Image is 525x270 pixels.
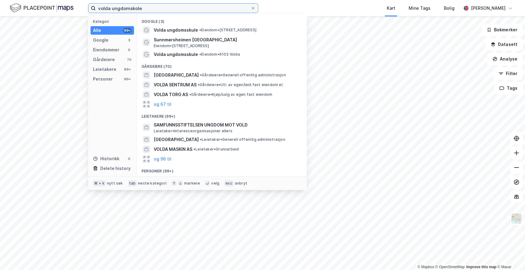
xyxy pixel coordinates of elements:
[154,101,171,108] button: og 67 til
[199,28,256,33] span: Eiendom • [STREET_ADDRESS]
[127,47,132,52] div: 0
[137,59,307,70] div: Gårdeiere (70)
[127,38,132,43] div: 3
[435,265,465,269] a: OpenStreetMap
[493,67,523,80] button: Filter
[93,27,101,34] div: Alle
[471,5,506,12] div: [PERSON_NAME]
[154,91,188,98] span: VOLDA TORG AS
[93,155,119,162] div: Historikk
[137,164,307,175] div: Personer (99+)
[137,109,307,120] div: Leietakere (99+)
[93,180,106,186] div: ⌘ + k
[194,147,195,151] span: •
[494,82,523,94] button: Tags
[100,165,131,172] div: Delete history
[127,156,132,161] div: 0
[154,136,199,143] span: [GEOGRAPHIC_DATA]
[200,73,202,77] span: •
[466,265,496,269] a: Improve this map
[93,66,116,73] div: Leietakere
[154,155,171,163] button: og 96 til
[154,176,189,183] span: [PERSON_NAME]
[211,181,219,186] div: velg
[154,71,199,79] span: [GEOGRAPHIC_DATA]
[137,14,307,25] div: Google (3)
[487,53,523,65] button: Analyse
[189,92,272,97] span: Gårdeiere • Kjøp/salg av egen fast eiendom
[107,181,123,186] div: nytt søk
[198,82,283,87] span: Gårdeiere • Utl. av egen/leid fast eiendom el.
[194,147,239,152] span: Leietaker • Grunnarbeid
[482,24,523,36] button: Bokmerker
[486,38,523,50] button: Datasett
[154,121,300,129] span: SAMFUNNSSTIFTELSEN UNGDOM MOT VOLD
[123,28,132,33] div: 99+
[224,180,234,186] div: esc
[93,46,119,54] div: Eiendommer
[154,146,192,153] span: VOLDA MASKIN AS
[417,265,434,269] a: Mapbox
[189,92,191,97] span: •
[511,213,522,224] img: Z
[184,181,200,186] div: markere
[123,67,132,72] div: 99+
[199,52,201,57] span: •
[495,241,525,270] div: Kontrollprogram for chat
[154,26,198,34] span: Volda ungdomsskule
[199,28,201,32] span: •
[154,36,300,43] span: Sunnmørsheimen [GEOGRAPHIC_DATA]
[93,56,115,63] div: Gårdeiere
[128,180,137,186] div: tab
[200,73,286,78] span: Gårdeiere • Generell offentlig administrasjon
[235,181,247,186] div: avbryt
[93,19,134,24] div: Kategori
[123,77,132,81] div: 99+
[154,51,198,58] span: Volda ungdomsskule
[199,52,240,57] span: Eiendom • 6103 Volda
[127,57,132,62] div: 70
[154,43,209,48] span: Eiendom • [STREET_ADDRESS]
[93,36,108,44] div: Google
[387,5,395,12] div: Kart
[409,5,431,12] div: Mine Tags
[154,81,197,88] span: VOLDA SENTRUM AS
[495,241,525,270] iframe: Chat Widget
[444,5,455,12] div: Bolig
[96,4,251,13] input: Søk på adresse, matrikkel, gårdeiere, leietakere eller personer
[138,181,166,186] div: neste kategori
[200,137,285,142] span: Leietaker • Generell offentlig administrasjon
[10,3,74,13] img: logo.f888ab2527a4732fd821a326f86c7f29.svg
[200,137,202,142] span: •
[154,129,232,133] span: Leietaker • Interesseorganisasjoner ellers
[198,82,200,87] span: •
[93,75,113,83] div: Personer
